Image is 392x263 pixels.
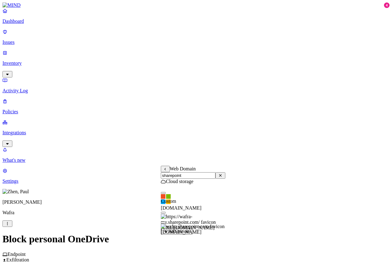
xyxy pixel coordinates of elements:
[161,224,225,229] img: wafra.sharepoint.com favicon
[2,189,29,194] img: Zhen, Paul
[2,130,390,136] p: Integrations
[161,179,225,184] div: Cloud storage
[2,109,390,115] p: Policies
[161,205,202,211] span: [DOMAIN_NAME]
[161,198,225,204] div: Custom
[2,157,390,163] p: What's new
[2,119,390,146] a: Integrations
[2,40,390,45] p: Issues
[2,257,390,263] div: Exfiltration
[2,29,390,45] a: Issues
[2,210,390,215] p: Wafra
[2,77,390,94] a: Activity Log
[2,252,390,257] div: Endpoint
[2,61,390,66] p: Inventory
[161,214,225,225] img: https://wafra-my.sharepoint.com/ favicon
[161,194,171,204] img: sharepoint.com favicon
[384,2,390,8] div: 4
[2,178,390,184] p: Settings
[2,98,390,115] a: Policies
[2,147,390,163] a: What's new
[2,2,21,8] img: MIND
[161,229,202,235] span: [DOMAIN_NAME]
[170,166,196,171] span: Web Domain
[2,88,390,94] p: Activity Log
[2,50,390,77] a: Inventory
[2,199,390,205] p: [PERSON_NAME]
[2,2,390,8] a: MIND
[2,8,390,24] a: Dashboard
[2,168,390,184] a: Settings
[2,19,390,24] p: Dashboard
[161,172,215,179] input: Search...
[2,233,390,245] h1: Block personal OneDrive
